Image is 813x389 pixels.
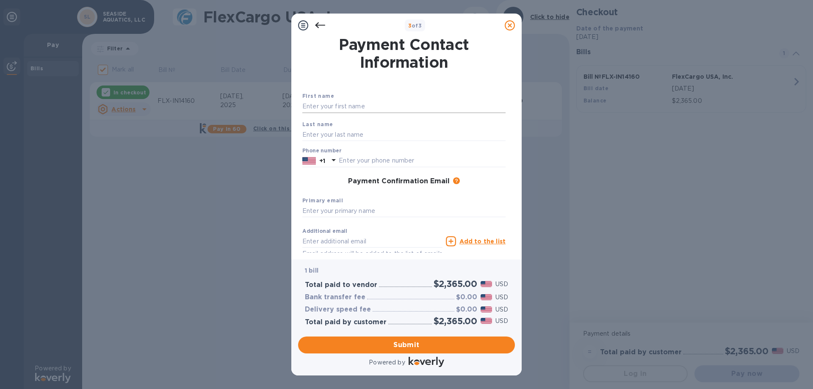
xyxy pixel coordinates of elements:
h3: Delivery speed fee [305,306,371,314]
img: USD [481,294,492,300]
img: US [302,156,316,166]
h1: Payment Contact Information [302,36,506,71]
u: Add to the list [459,238,506,245]
p: Email address will be added to the list of emails [302,249,442,259]
h3: $0.00 [456,293,477,301]
b: 1 bill [305,267,318,274]
h3: Bank transfer fee [305,293,365,301]
p: USD [495,317,508,326]
img: Logo [409,357,444,367]
b: First name [302,93,334,99]
b: of 3 [408,22,422,29]
p: USD [495,280,508,289]
img: USD [481,281,492,287]
h2: $2,365.00 [434,316,477,326]
span: 3 [408,22,412,29]
input: Enter your last name [302,128,506,141]
input: Enter your primary name [302,205,506,218]
label: Additional email [302,229,347,234]
h3: Total paid by customer [305,318,387,326]
p: Powered by [369,358,405,367]
span: Submit [305,340,508,350]
p: USD [495,305,508,314]
button: Submit [298,337,515,353]
b: Primary email [302,197,343,204]
label: Phone number [302,149,341,154]
input: Enter additional email [302,235,442,248]
p: USD [495,293,508,302]
input: Enter your phone number [339,154,506,167]
img: USD [481,306,492,312]
h3: $0.00 [456,306,477,314]
h3: Payment Confirmation Email [348,177,450,185]
input: Enter your first name [302,100,506,113]
p: +1 [319,157,325,165]
h3: Total paid to vendor [305,281,377,289]
h2: $2,365.00 [434,279,477,289]
b: Last name [302,121,333,127]
img: USD [481,318,492,324]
